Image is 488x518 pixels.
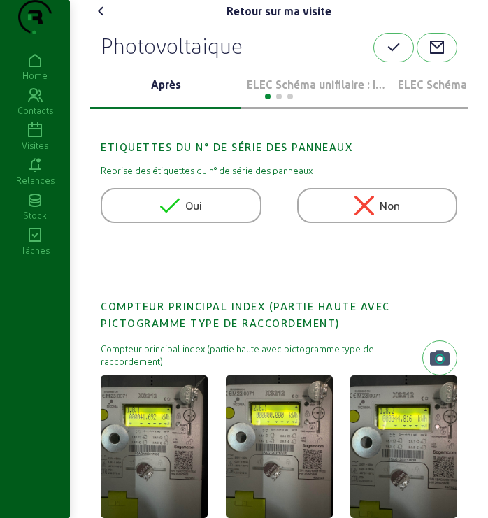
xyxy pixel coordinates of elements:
[185,197,202,214] span: Oui
[101,375,208,518] img: 0d93f8fe-f106-772e-fc52-82d49a78872a.jpeg
[101,33,243,58] h2: Photovoltaique
[247,76,387,93] p: ELEC Schéma unifilaire : Installation 1
[226,375,333,518] img: 2c276de2-26a0-847b-d310-f5c5af07392c.jpeg
[96,76,236,93] p: Après
[90,62,241,109] swiper-slide: 1 / 4
[241,62,392,109] swiper-slide: 2 / 4
[101,117,457,155] h2: Etiquettes du n° de série des panneaux
[350,375,457,518] img: 01c4ed4b-9a40-6441-8555-9b94206e5768.jpeg
[227,3,331,20] div: Retour sur ma visite
[101,343,422,368] mat-label: Compteur principal index (partie haute avec pictogramme type de raccordement)
[380,197,400,214] span: Non
[101,164,457,177] mat-label: Reprise des étiquettes du n° de série des panneaux
[101,277,457,331] h2: Compteur principal index (partie haute avec pictogramme type de raccordement)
